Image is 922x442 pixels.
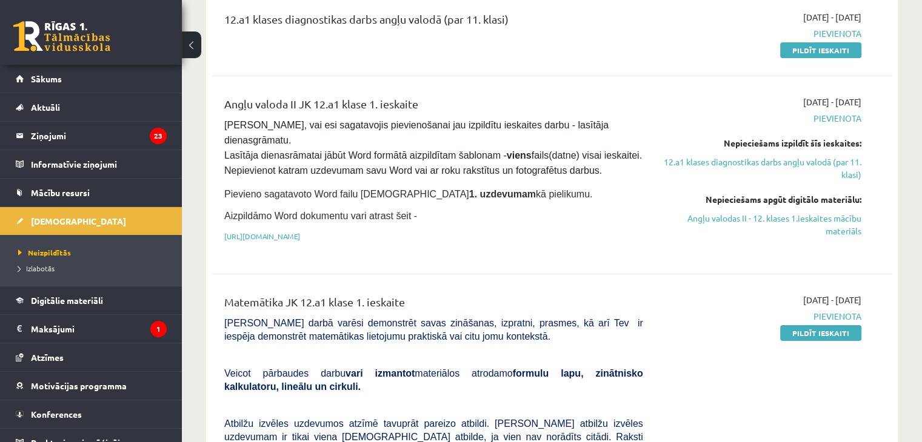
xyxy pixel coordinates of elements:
[18,263,55,273] span: Izlabotās
[31,73,62,84] span: Sākums
[13,21,110,51] a: Rīgas 1. Tālmācības vidusskola
[16,400,167,428] a: Konferences
[224,294,643,316] div: Matemātika JK 12.a1 klase 1. ieskaite
[16,122,167,150] a: Ziņojumi23
[150,128,167,144] i: 23
[224,318,643,341] span: [PERSON_NAME] darbā varēsi demonstrēt savas zināšanas, izpratni, prasmes, kā arī Tev ir iespēja d...
[224,120,644,176] span: [PERSON_NAME], vai esi sagatavojis pievienošanai jau izpildītu ieskaites darbu - lasītāja dienasg...
[18,248,71,257] span: Neizpildītās
[224,96,643,118] div: Angļu valoda II JK 12.a1 klase 1. ieskaite
[661,137,861,150] div: Nepieciešams izpildīt šīs ieskaites:
[224,189,592,199] span: Pievieno sagatavoto Word failu [DEMOGRAPHIC_DATA] kā pielikumu.
[661,212,861,237] a: Angļu valodas II - 12. klases 1.ieskaites mācību materiāls
[150,321,167,337] i: 1
[224,368,643,392] span: Veicot pārbaudes darbu materiālos atrodamo
[16,93,167,121] a: Aktuāli
[31,352,64,363] span: Atzīmes
[661,156,861,181] a: 12.a1 klases diagnostikas darbs angļu valodā (par 11. klasi)
[16,65,167,93] a: Sākums
[31,295,103,306] span: Digitālie materiāli
[31,216,126,226] span: [DEMOGRAPHIC_DATA]
[346,368,415,378] b: vari izmantot
[661,27,861,40] span: Pievienota
[780,325,861,341] a: Pildīt ieskaiti
[469,189,536,199] strong: 1. uzdevumam
[16,315,167,343] a: Maksājumi1
[803,294,861,306] span: [DATE] - [DATE]
[18,247,170,258] a: Neizpildītās
[31,102,60,113] span: Aktuāli
[780,42,861,58] a: Pildīt ieskaiti
[16,343,167,371] a: Atzīmes
[803,11,861,24] span: [DATE] - [DATE]
[16,179,167,206] a: Mācību resursi
[31,187,90,198] span: Mācību resursi
[16,286,167,314] a: Digitālie materiāli
[16,150,167,178] a: Informatīvie ziņojumi
[16,372,167,400] a: Motivācijas programma
[224,211,417,221] span: Aizpildāmo Word dokumentu vari atrast šeit -
[507,150,532,160] strong: viens
[31,315,167,343] legend: Maksājumi
[31,122,167,150] legend: Ziņojumi
[224,368,643,392] b: formulu lapu, zinātnisko kalkulatoru, lineālu un cirkuli.
[661,112,861,125] span: Pievienota
[18,263,170,274] a: Izlabotās
[16,207,167,235] a: [DEMOGRAPHIC_DATA]
[224,11,643,33] div: 12.a1 klases diagnostikas darbs angļu valodā (par 11. klasi)
[31,409,82,420] span: Konferences
[803,96,861,108] span: [DATE] - [DATE]
[31,150,167,178] legend: Informatīvie ziņojumi
[661,310,861,323] span: Pievienota
[31,380,127,391] span: Motivācijas programma
[661,193,861,206] div: Nepieciešams apgūt digitālo materiālu:
[224,231,300,241] a: [URL][DOMAIN_NAME]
